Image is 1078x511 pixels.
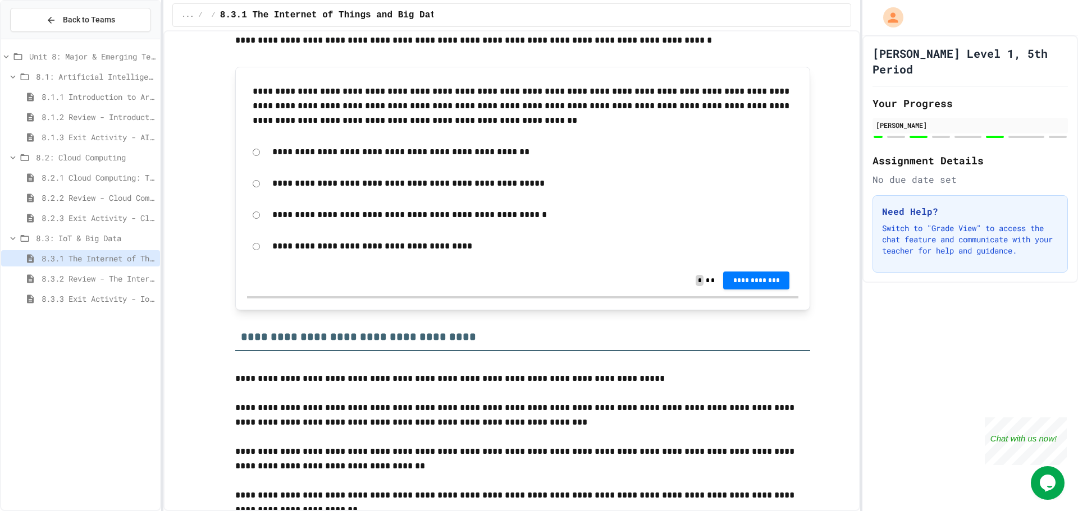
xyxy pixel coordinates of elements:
[873,45,1068,77] h1: [PERSON_NAME] Level 1, 5th Period
[42,131,156,143] span: 8.1.3 Exit Activity - AI Detective
[42,172,156,183] span: 8.2.1 Cloud Computing: Transforming the Digital World
[42,111,156,123] span: 8.1.2 Review - Introduction to Artificial Intelligence
[36,71,156,82] span: 8.1: Artificial Intelligence Basics
[63,14,115,26] span: Back to Teams
[10,8,151,32] button: Back to Teams
[29,50,156,62] span: Unit 8: Major & Emerging Technologies
[182,11,194,20] span: ...
[198,11,202,20] span: /
[871,4,906,30] div: My Account
[42,252,156,264] span: 8.3.1 The Internet of Things and Big Data: Our Connected Digital World
[873,153,1068,168] h2: Assignment Details
[42,91,156,103] span: 8.1.1 Introduction to Artificial Intelligence
[42,273,156,284] span: 8.3.2 Review - The Internet of Things and Big Data
[876,120,1065,130] div: [PERSON_NAME]
[42,293,156,305] span: 8.3.3 Exit Activity - IoT Data Detective Challenge
[985,417,1067,465] iframe: chat widget
[873,95,1068,111] h2: Your Progress
[42,192,156,204] span: 8.2.2 Review - Cloud Computing
[42,212,156,224] span: 8.2.3 Exit Activity - Cloud Service Detective
[36,232,156,244] span: 8.3: IoT & Big Data
[882,223,1058,256] p: Switch to "Grade View" to access the chat feature and communicate with your teacher for help and ...
[1031,466,1067,500] iframe: chat widget
[873,173,1068,186] div: No due date set
[882,205,1058,218] h3: Need Help?
[212,11,216,20] span: /
[36,151,156,163] span: 8.2: Cloud Computing
[220,8,597,22] span: 8.3.1 The Internet of Things and Big Data: Our Connected Digital World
